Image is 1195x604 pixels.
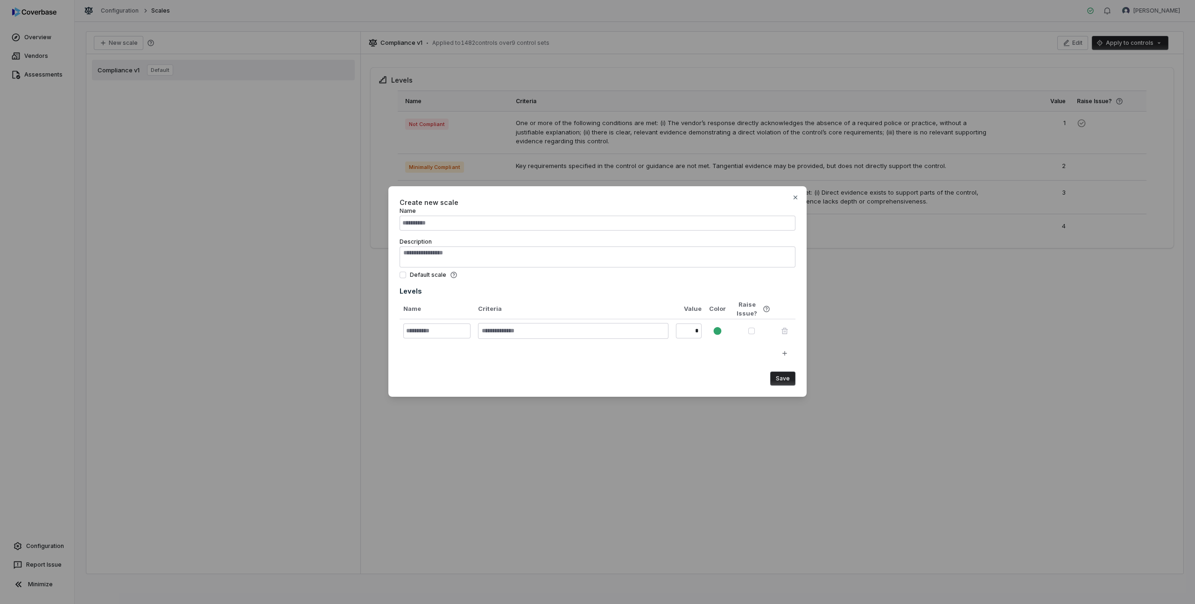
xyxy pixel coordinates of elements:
label: Default scale [410,271,457,279]
span: Create new scale [400,198,458,206]
label: Name [400,207,795,231]
label: Description [400,238,795,267]
input: Name [400,216,795,231]
textarea: Description [400,246,795,267]
th: Color [705,300,730,319]
th: Name [400,300,474,319]
th: Value [672,300,705,319]
button: Save [770,372,795,386]
div: Levels [400,286,795,296]
th: Criteria [474,300,672,319]
th: Raise Issue? [730,300,774,319]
